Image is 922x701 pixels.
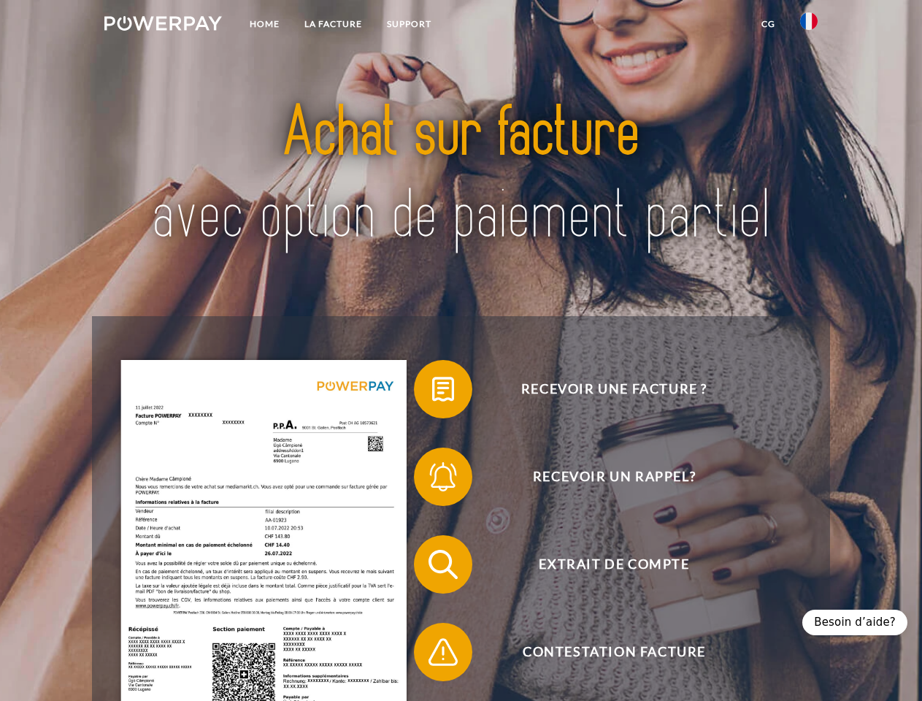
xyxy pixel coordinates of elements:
img: logo-powerpay-white.svg [104,16,222,31]
img: qb_warning.svg [425,634,461,670]
button: Recevoir une facture ? [414,360,794,418]
button: Recevoir un rappel? [414,448,794,506]
a: CG [749,11,788,37]
button: Contestation Facture [414,623,794,681]
a: Support [374,11,444,37]
img: qb_bell.svg [425,459,461,495]
img: title-powerpay_fr.svg [139,70,783,280]
button: Extrait de compte [414,535,794,594]
a: Home [237,11,292,37]
span: Extrait de compte [435,535,793,594]
div: Besoin d’aide? [802,610,907,635]
span: Contestation Facture [435,623,793,681]
a: LA FACTURE [292,11,374,37]
span: Recevoir un rappel? [435,448,793,506]
img: fr [800,12,818,30]
img: qb_search.svg [425,546,461,583]
span: Recevoir une facture ? [435,360,793,418]
img: qb_bill.svg [425,371,461,407]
